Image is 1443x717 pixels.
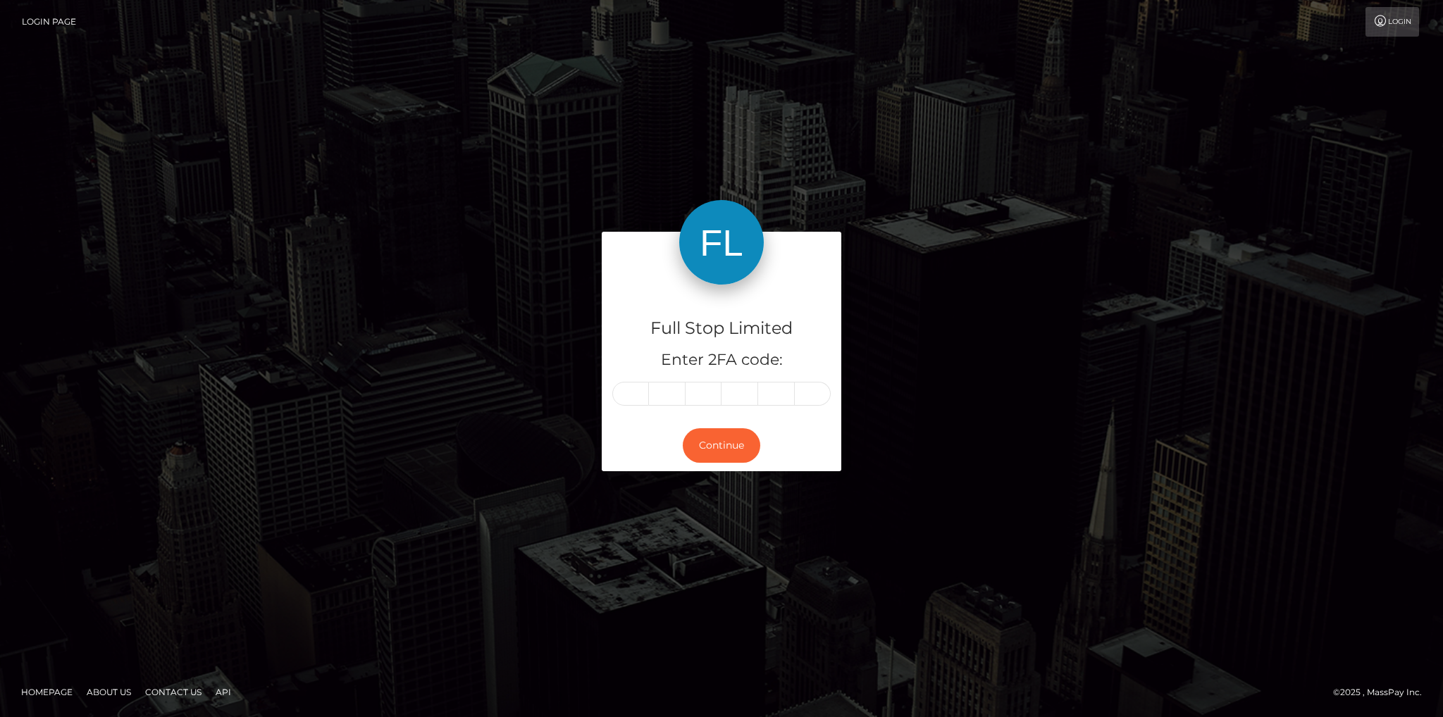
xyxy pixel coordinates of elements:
button: Continue [683,428,760,463]
a: Contact Us [140,681,207,703]
h5: Enter 2FA code: [612,349,831,371]
a: Login [1365,7,1419,37]
a: Homepage [16,681,78,703]
h4: Full Stop Limited [612,316,831,341]
a: About Us [81,681,137,703]
img: Full Stop Limited [679,200,764,285]
a: Login Page [22,7,76,37]
a: API [210,681,237,703]
div: © 2025 , MassPay Inc. [1333,685,1432,700]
